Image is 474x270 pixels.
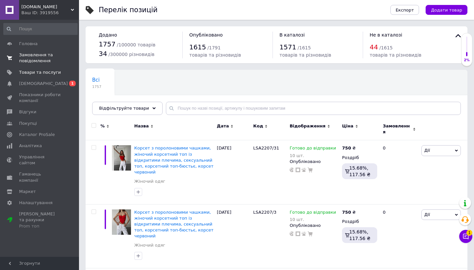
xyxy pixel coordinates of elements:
[19,223,61,229] div: Prom топ
[19,52,61,64] span: Замовлення та повідомлення
[396,8,414,13] span: Експорт
[426,5,467,15] button: Додати товар
[99,32,117,38] span: Додано
[19,189,36,195] span: Маркет
[215,204,252,268] div: [DATE]
[69,81,76,86] span: 1
[92,84,101,89] span: 1757
[290,223,339,229] div: Опубліковано
[99,7,158,13] div: Перелік позицій
[117,42,155,47] span: / 100000 товарів
[21,4,71,10] span: Coalas.shop
[99,40,116,48] span: 1757
[342,146,351,150] b: 750
[379,140,420,204] div: 0
[19,69,61,75] span: Товари та послуги
[279,43,296,51] span: 1571
[112,209,131,235] img: Корсет с поролоновыми чашками, корсетный женский топ с открытыми плечами, сексуальный топ, корсет...
[342,123,353,129] span: Ціна
[383,123,411,135] span: Замовлення
[21,10,79,16] div: Ваш ID: 3919556
[19,81,68,87] span: [DEMOGRAPHIC_DATA]
[134,146,214,175] a: Корсет з поролоновими чашками, жіночий корсетний топ із відкритими плечима, сексуальний топ, корс...
[215,140,252,204] div: [DATE]
[290,153,336,158] div: 10 шт.
[19,143,42,149] span: Аналітика
[298,45,311,50] span: / 1615
[290,146,336,152] span: Готово до відправки
[109,52,155,57] span: / 300000 різновидів
[342,209,355,215] div: ₴
[134,123,149,129] span: Назва
[290,210,336,217] span: Готово до відправки
[380,45,393,50] span: / 1615
[342,219,377,225] div: Роздріб
[112,145,131,171] img: Корсет с поролоновыми чашками, корсетный женский топ с открытыми плечами, сексуальный топ, корсет...
[466,230,472,236] span: 1
[19,92,61,104] span: Показники роботи компанії
[134,242,165,248] a: Жіночий одяг
[459,230,472,243] button: Чат з покупцем1
[349,229,370,241] span: 15.68%, 117.56 ₴
[99,106,149,111] span: Відфільтруйте товари
[390,5,419,15] button: Експорт
[19,211,61,229] span: [PERSON_NAME] та рахунки
[424,148,430,153] span: Дії
[189,52,241,58] span: товарів та різновидів
[253,123,263,129] span: Код
[134,210,214,239] a: Корсет з поролоновими чашками, жіночий корсетний топ із відкритими плечима, сексуальний топ, корс...
[134,178,165,184] a: Жіночий одяг
[19,154,61,166] span: Управління сайтом
[279,52,331,58] span: товарів та різновидів
[379,204,420,268] div: 0
[19,171,61,183] span: Гаманець компанії
[279,32,305,38] span: В каталозі
[424,212,430,217] span: Дії
[19,109,36,115] span: Відгуки
[92,77,100,83] span: Всі
[19,121,37,126] span: Покупці
[99,50,107,58] span: 34
[370,43,378,51] span: 44
[19,200,53,206] span: Налаштування
[290,159,339,165] div: Опубліковано
[253,146,279,150] span: LSA2207/31
[19,132,55,138] span: Каталог ProSale
[207,45,221,50] span: / 1791
[189,43,206,51] span: 1615
[3,23,78,35] input: Пошук
[100,123,105,129] span: %
[431,8,462,13] span: Додати товар
[461,58,472,63] div: 2%
[19,41,38,47] span: Головна
[342,210,351,215] b: 750
[290,123,326,129] span: Відображення
[217,123,229,129] span: Дата
[342,155,377,161] div: Роздріб
[342,145,355,151] div: ₴
[166,102,461,115] input: Пошук по назві позиції, артикулу і пошуковим запитам
[189,32,223,38] span: Опубліковано
[370,52,421,58] span: товарів та різновидів
[370,32,402,38] span: Не в каталозі
[349,165,370,177] span: 15.68%, 117.56 ₴
[290,217,336,222] div: 10 шт.
[253,210,276,215] span: LSA2207/3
